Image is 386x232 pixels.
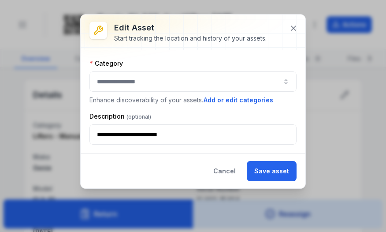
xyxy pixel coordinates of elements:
button: Add or edit categories [203,95,274,105]
p: Enhance discoverability of your assets. [89,95,297,105]
label: Category [89,59,123,68]
button: Save asset [247,161,297,181]
h3: Edit asset [114,22,267,34]
div: Start tracking the location and history of your assets. [114,34,267,43]
label: Description [89,112,151,121]
button: Cancel [206,161,243,181]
